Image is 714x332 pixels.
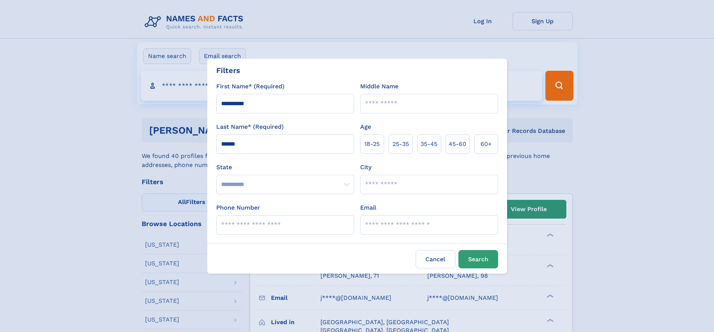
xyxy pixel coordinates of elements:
[449,140,466,149] span: 45‑60
[416,250,455,268] label: Cancel
[216,203,260,212] label: Phone Number
[216,82,284,91] label: First Name* (Required)
[360,122,371,131] label: Age
[360,163,371,172] label: City
[421,140,437,149] span: 35‑45
[360,82,398,91] label: Middle Name
[216,163,354,172] label: State
[364,140,380,149] span: 18‑25
[392,140,409,149] span: 25‑35
[458,250,498,268] button: Search
[480,140,492,149] span: 60+
[216,122,284,131] label: Last Name* (Required)
[360,203,376,212] label: Email
[216,65,240,76] div: Filters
